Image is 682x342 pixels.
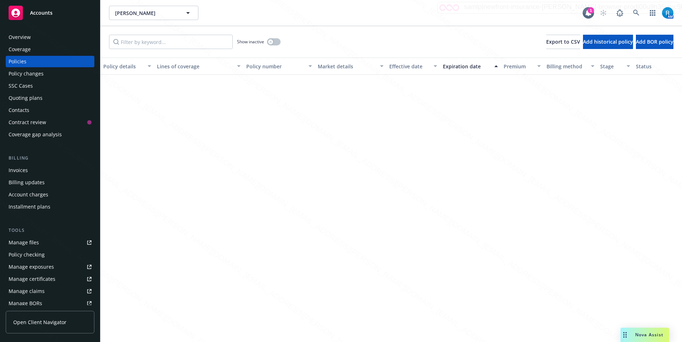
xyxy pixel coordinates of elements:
div: Manage BORs [9,298,42,309]
div: Account charges [9,189,48,200]
a: Manage BORs [6,298,94,309]
div: Coverage [9,44,31,55]
span: Accounts [30,10,53,16]
a: Manage certificates [6,273,94,285]
a: Installment plans [6,201,94,212]
button: Add historical policy [583,35,633,49]
div: Manage claims [9,285,45,297]
button: Billing method [544,58,597,75]
a: Manage files [6,237,94,248]
a: Policies [6,56,94,67]
a: Contacts [6,104,94,116]
div: Premium [504,63,533,70]
div: Billing [6,155,94,162]
div: SSC Cases [9,80,33,92]
div: Manage files [9,237,39,248]
div: Policy details [103,63,143,70]
a: Manage claims [6,285,94,297]
a: Quoting plans [6,92,94,104]
button: Add BOR policy [636,35,673,49]
button: Export to CSV [546,35,580,49]
span: Nova Assist [635,332,663,338]
span: Add BOR policy [636,38,673,45]
button: Effective date [386,58,440,75]
div: Tools [6,227,94,234]
div: Coverage gap analysis [9,129,62,140]
div: Policy changes [9,68,44,79]
div: Billing method [547,63,587,70]
div: Quoting plans [9,92,43,104]
a: Account charges [6,189,94,200]
div: Contacts [9,104,29,116]
a: Manage exposures [6,261,94,273]
a: Start snowing [596,6,611,20]
a: Policy changes [6,68,94,79]
a: Invoices [6,165,94,176]
a: Contract review [6,117,94,128]
a: Search [629,6,643,20]
span: [PERSON_NAME] [115,9,177,17]
div: Overview [9,31,31,43]
button: Policy number [243,58,315,75]
div: Policy checking [9,249,45,260]
img: photo [662,7,673,19]
div: Policy number [246,63,304,70]
button: Premium [501,58,544,75]
div: 1 [588,7,594,14]
div: Status [636,63,679,70]
button: Market details [315,58,386,75]
a: SSC Cases [6,80,94,92]
div: Policies [9,56,26,67]
span: Export to CSV [546,38,580,45]
a: Coverage [6,44,94,55]
button: Nova Assist [621,328,669,342]
div: Lines of coverage [157,63,233,70]
div: Market details [318,63,376,70]
input: Filter by keyword... [109,35,233,49]
div: Invoices [9,165,28,176]
a: Report a Bug [613,6,627,20]
div: Billing updates [9,177,45,188]
a: Billing updates [6,177,94,188]
span: Open Client Navigator [13,318,66,326]
button: Stage [597,58,633,75]
button: Lines of coverage [154,58,243,75]
a: Switch app [646,6,660,20]
div: Manage certificates [9,273,55,285]
div: Drag to move [621,328,629,342]
div: Installment plans [9,201,50,212]
button: [PERSON_NAME] [109,6,198,20]
div: Expiration date [443,63,490,70]
button: Policy details [100,58,154,75]
div: Contract review [9,117,46,128]
div: Stage [600,63,622,70]
a: Policy checking [6,249,94,260]
button: Expiration date [440,58,501,75]
a: Coverage gap analysis [6,129,94,140]
div: Effective date [389,63,429,70]
div: Manage exposures [9,261,54,273]
a: Overview [6,31,94,43]
a: Accounts [6,3,94,23]
span: Add historical policy [583,38,633,45]
span: Show inactive [237,39,264,45]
